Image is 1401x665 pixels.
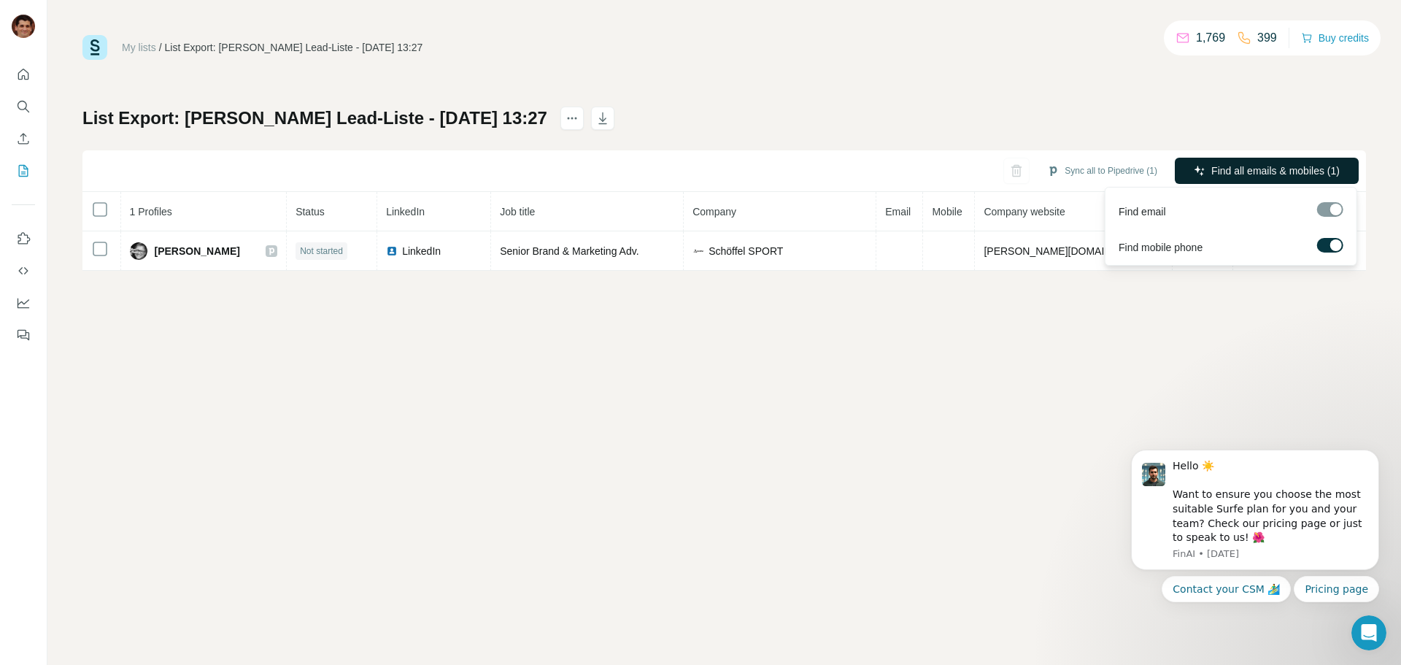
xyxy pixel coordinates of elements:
button: Dashboard [12,290,35,316]
button: Sync all to Pipedrive (1) [1037,160,1167,182]
span: [PERSON_NAME][DOMAIN_NAME] [984,245,1149,257]
img: Avatar [130,242,147,260]
span: Status [296,206,325,218]
li: / [159,40,162,55]
button: Quick start [12,61,35,88]
span: Mobile [932,206,962,218]
h1: List Export: [PERSON_NAME] Lead-Liste - [DATE] 13:27 [82,107,547,130]
span: Senior Brand & Marketing Adv. [500,245,638,257]
span: Job title [500,206,535,218]
button: My lists [12,158,35,184]
span: 1 Profiles [130,206,172,218]
span: Email [885,206,911,218]
span: Find email [1119,204,1166,219]
button: Buy credits [1301,28,1369,48]
span: Company [692,206,736,218]
span: Company website [984,206,1065,218]
iframe: Intercom live chat [1351,615,1386,650]
a: My lists [122,42,156,53]
button: Enrich CSV [12,126,35,152]
span: LinkedIn [386,206,425,218]
span: Find all emails & mobiles (1) [1211,164,1340,178]
p: 399 [1257,29,1277,47]
button: Search [12,93,35,120]
img: Surfe Logo [82,35,107,60]
span: Schöffel SPORT [709,244,783,258]
button: actions [560,107,584,130]
img: LinkedIn logo [386,245,398,257]
img: Avatar [12,15,35,38]
span: Find mobile phone [1119,240,1203,255]
span: [PERSON_NAME] [155,244,240,258]
span: Not started [300,245,343,258]
span: LinkedIn [402,244,441,258]
iframe: Intercom notifications message [1109,401,1401,626]
p: 1,769 [1196,29,1225,47]
img: company-logo [692,245,704,257]
button: Feedback [12,322,35,348]
button: Use Surfe API [12,258,35,284]
button: Use Surfe on LinkedIn [12,226,35,252]
div: List Export: [PERSON_NAME] Lead-Liste - [DATE] 13:27 [165,40,423,55]
button: Find all emails & mobiles (1) [1175,158,1359,184]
